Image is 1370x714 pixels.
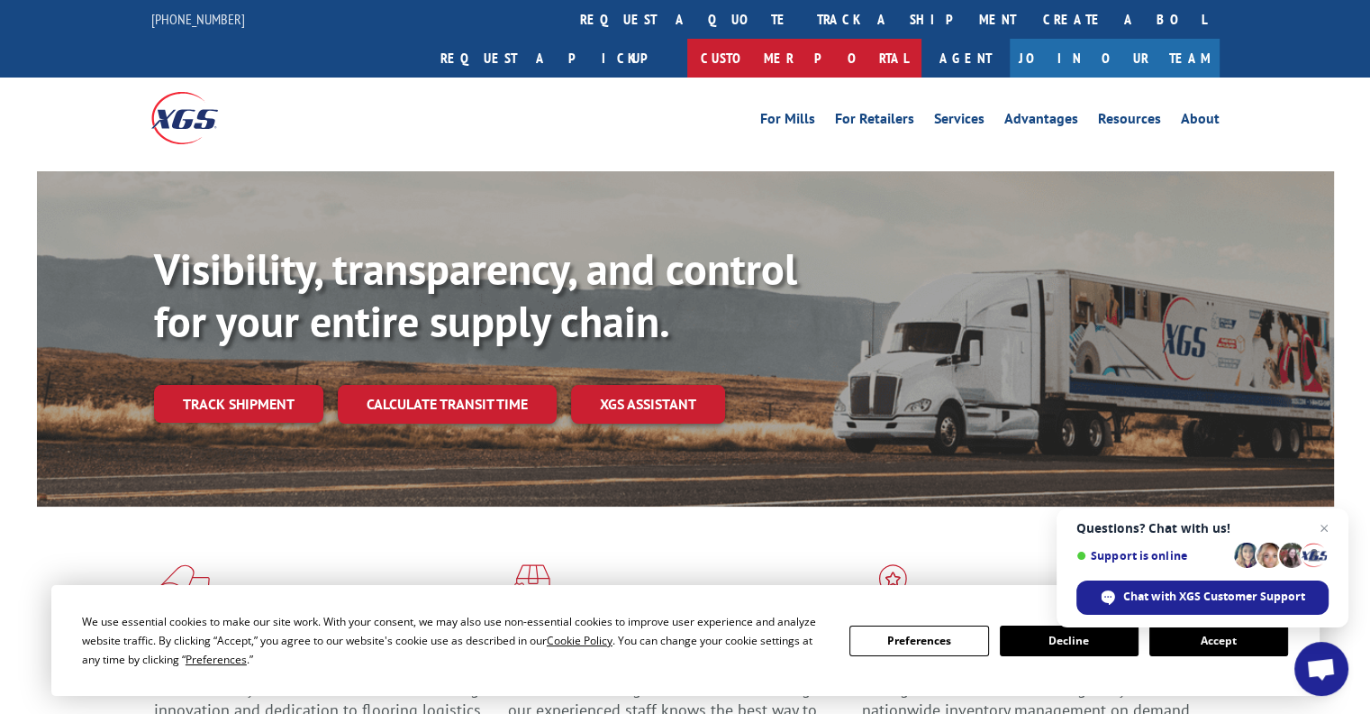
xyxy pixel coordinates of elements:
[835,112,914,132] a: For Retailers
[338,385,557,424] a: Calculate transit time
[1004,112,1078,132] a: Advantages
[921,39,1010,78] a: Agent
[1098,112,1161,132] a: Resources
[1313,517,1335,539] span: Close chat
[1294,642,1348,696] div: Open chat
[508,564,550,611] img: xgs-icon-focused-on-flooring-red
[1076,549,1228,563] span: Support is online
[934,112,984,132] a: Services
[862,564,924,611] img: xgs-icon-flagship-distribution-model-red
[154,564,210,611] img: xgs-icon-total-supply-chain-intelligence-red
[547,633,612,648] span: Cookie Policy
[849,626,988,656] button: Preferences
[154,385,323,423] a: Track shipment
[51,585,1320,696] div: Cookie Consent Prompt
[186,652,247,667] span: Preferences
[151,10,245,28] a: [PHONE_NUMBER]
[427,39,687,78] a: Request a pickup
[154,241,797,349] b: Visibility, transparency, and control for your entire supply chain.
[1149,626,1288,656] button: Accept
[82,612,828,669] div: We use essential cookies to make our site work. With your consent, we may also use non-essential ...
[1076,581,1329,615] div: Chat with XGS Customer Support
[571,385,725,424] a: XGS ASSISTANT
[1076,521,1329,535] span: Questions? Chat with us!
[760,112,815,132] a: For Mills
[687,39,921,78] a: Customer Portal
[1181,112,1220,132] a: About
[1010,39,1220,78] a: Join Our Team
[1000,626,1139,656] button: Decline
[1123,589,1305,605] span: Chat with XGS Customer Support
